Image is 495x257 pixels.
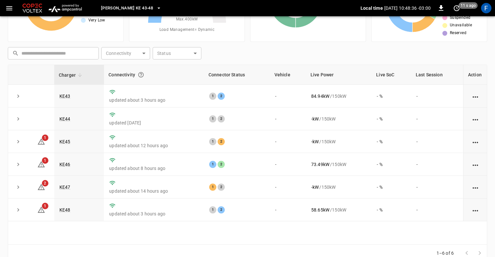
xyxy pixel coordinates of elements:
[270,130,306,153] td: -
[471,138,479,145] div: action cell options
[437,250,454,256] p: 1–6 of 6
[372,153,411,176] td: - %
[21,2,44,14] img: Customer Logo
[59,139,70,144] a: KE45
[218,184,225,191] div: 2
[372,108,411,130] td: - %
[109,97,199,103] p: updated about 3 hours ago
[109,120,199,126] p: updated [DATE]
[306,65,372,85] th: Live Power
[218,93,225,100] div: 2
[411,85,463,108] td: -
[372,65,411,85] th: Live SoC
[450,15,471,21] span: Suspended
[209,161,216,168] div: 1
[59,116,70,122] a: KE44
[98,2,164,15] button: [PERSON_NAME] KE 43-48
[13,137,23,147] button: expand row
[311,161,366,168] div: / 150 kW
[411,108,463,130] td: -
[13,114,23,124] button: expand row
[411,153,463,176] td: -
[13,91,23,101] button: expand row
[361,5,383,11] p: Local time
[311,93,329,99] p: 84.94 kW
[108,69,199,81] div: Connectivity
[42,157,48,164] span: 1
[37,139,45,144] a: 1
[463,65,487,85] th: Action
[384,5,431,11] p: [DATE] 10:48:36 -03:00
[311,138,319,145] p: - kW
[411,176,463,199] td: -
[372,176,411,199] td: - %
[109,188,199,194] p: updated about 14 hours ago
[411,199,463,221] td: -
[109,165,199,172] p: updated about 8 hours ago
[42,203,48,209] span: 1
[411,130,463,153] td: -
[450,30,466,36] span: Reserved
[209,93,216,100] div: 1
[204,65,270,85] th: Connector Status
[218,161,225,168] div: 2
[270,108,306,130] td: -
[37,161,45,167] a: 1
[471,184,479,190] div: action cell options
[311,207,329,213] p: 58.65 kW
[372,199,411,221] td: - %
[311,116,319,122] p: - kW
[109,142,199,149] p: updated about 12 hours ago
[209,184,216,191] div: 1
[59,162,70,167] a: KE46
[311,138,366,145] div: / 150 kW
[218,138,225,145] div: 2
[13,160,23,169] button: expand row
[159,27,215,33] span: Load Management = Dynamic
[209,115,216,122] div: 1
[135,69,147,81] button: Connection between the charger and our software.
[311,184,366,190] div: / 150 kW
[59,94,70,99] a: KE43
[42,135,48,141] span: 1
[209,206,216,213] div: 1
[471,161,479,168] div: action cell options
[270,176,306,199] td: -
[270,153,306,176] td: -
[451,3,462,13] button: set refresh interval
[372,85,411,108] td: - %
[218,206,225,213] div: 2
[270,65,306,85] th: Vehicle
[311,207,366,213] div: / 150 kW
[88,17,105,24] span: Very Low
[109,211,199,217] p: updated about 3 hours ago
[59,71,84,79] span: Charger
[176,16,198,23] span: Max. 400 kW
[42,180,48,186] span: 2
[459,2,478,9] span: 11 s ago
[13,182,23,192] button: expand row
[471,207,479,213] div: action cell options
[311,184,319,190] p: - kW
[481,3,491,13] div: profile-icon
[450,22,472,29] span: Unavailable
[270,199,306,221] td: -
[13,205,23,215] button: expand row
[471,93,479,99] div: action cell options
[59,207,70,212] a: KE48
[46,2,84,14] img: ampcontrol.io logo
[311,116,366,122] div: / 150 kW
[101,5,153,12] span: [PERSON_NAME] KE 43-48
[270,85,306,108] td: -
[471,116,479,122] div: action cell options
[372,130,411,153] td: - %
[59,185,70,190] a: KE47
[37,207,45,212] a: 1
[311,93,366,99] div: / 150 kW
[218,115,225,122] div: 2
[311,161,329,168] p: 73.49 kW
[37,184,45,189] a: 2
[209,138,216,145] div: 1
[411,65,463,85] th: Last Session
